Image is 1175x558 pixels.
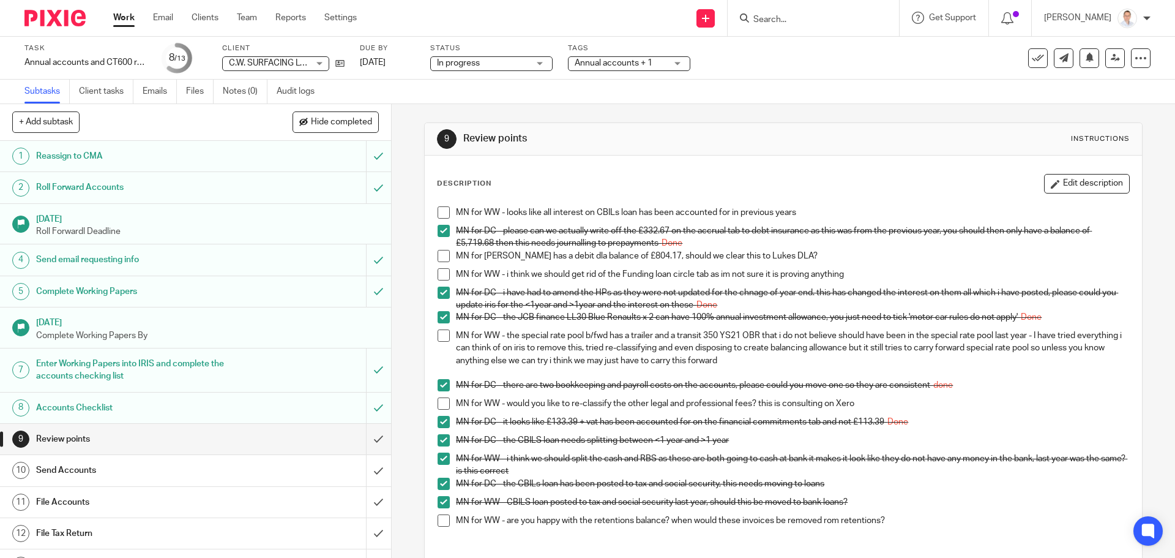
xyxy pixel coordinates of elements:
[929,13,976,22] span: Get Support
[456,416,1128,428] p: MN for DC - it looks like £133.39 + vat has been accounted for on the financial commitments tab a...
[36,178,248,197] h1: Roll Forward Accounts
[192,12,218,24] a: Clients
[456,434,1128,447] p: MN for DC - the CBILS loan needs splitting between <1 year and >1 year
[568,43,690,53] label: Tags
[36,210,379,225] h1: [DATE]
[12,148,29,165] div: 1
[12,399,29,417] div: 8
[1044,12,1111,24] p: [PERSON_NAME]
[456,268,1128,281] p: MN for WW - i think we should get rid of the Funding loan circle tab as im not sure it is proving...
[293,111,379,132] button: Hide completed
[36,282,248,301] h1: Complete Working Papers
[662,239,682,247] span: Done
[36,399,248,417] h1: Accounts Checklist
[275,12,306,24] a: Reports
[456,287,1128,312] p: MN for DC - i have had to amend the HPs as they were not updated for the chnage of year end. this...
[456,515,1128,527] p: MN for WW - are you happy with the retentions balance? when would these invoices be removed rom r...
[437,179,491,189] p: Description
[24,10,86,26] img: Pixie
[36,330,379,342] p: Complete Working Papers By
[1117,9,1137,28] img: accounting-firm-kent-will-wood-e1602855177279.jpg
[463,132,810,145] h1: Review points
[36,314,379,329] h1: [DATE]
[324,12,357,24] a: Settings
[36,355,248,386] h1: Enter Working Papers into IRIS and complete the accounts checking list
[456,311,1128,323] p: MN for DC - the JCB finance LL30 Blue Renaults x 2 can have 100% annual investment allowance, you...
[360,58,386,67] span: [DATE]
[12,431,29,448] div: 9
[12,494,29,511] div: 11
[12,111,80,132] button: + Add subtask
[1044,174,1130,194] button: Edit description
[36,524,248,543] h1: File Tax Return
[752,15,862,26] input: Search
[36,251,248,269] h1: Send email requesting info
[174,55,185,62] small: /13
[24,80,70,104] a: Subtasks
[437,59,480,67] span: In progress
[222,43,345,53] label: Client
[12,462,29,479] div: 10
[36,225,379,238] p: Roll Forwardl Deadline
[887,418,908,426] span: Done
[456,206,1128,219] p: MN for WW - looks like all interest on CBILs loan has been accounted for in previous years
[229,59,312,67] span: C.W. SURFACING LTD.
[360,43,415,53] label: Due by
[79,80,133,104] a: Client tasks
[36,430,248,448] h1: Review points
[12,179,29,197] div: 2
[277,80,324,104] a: Audit logs
[12,525,29,542] div: 12
[456,453,1128,478] p: MN for WW - i think we should split the cash and RBS as these are both going to cash at bank it m...
[186,80,214,104] a: Files
[153,12,173,24] a: Email
[36,147,248,165] h1: Reassign to CMA
[237,12,257,24] a: Team
[696,301,717,309] span: Done
[1021,313,1042,322] span: Done
[1071,134,1130,144] div: Instructions
[24,56,147,69] div: Annual accounts and CT600 return
[12,361,29,379] div: 7
[24,43,147,53] label: Task
[36,461,248,480] h1: Send Accounts
[113,12,135,24] a: Work
[36,493,248,511] h1: File Accounts
[456,478,1128,490] p: MN for DC - the CBILs loan has been posted to tax and social security, this needs moving to loans
[456,496,1128,508] p: MN for WW - CBILS loan posted to tax and social security last year, should this be moved to bank ...
[456,225,1128,250] p: MN for DC - please can we actually write off the £332.67 on the accrual tab to debt insurance as ...
[933,381,953,390] span: done
[456,330,1128,367] p: MN for WW - the special rate pool b/fwd has a trailer and a transit 350 YS21 OBR that i do not be...
[12,283,29,300] div: 5
[430,43,553,53] label: Status
[575,59,652,67] span: Annual accounts + 1
[311,118,372,127] span: Hide completed
[223,80,267,104] a: Notes (0)
[169,51,185,65] div: 8
[456,379,1128,391] p: MN for DC - there are two bookkeeping and payroll costs on the accounts, please could you move on...
[456,250,1128,262] p: MN for [PERSON_NAME] has a debit dla balance of £804.17, should we clear this to Lukes DLA?
[143,80,177,104] a: Emails
[12,252,29,269] div: 4
[456,398,1128,410] p: MN for WW - would you like to re-classify the other legal and professional fees? this is consulti...
[437,129,457,149] div: 9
